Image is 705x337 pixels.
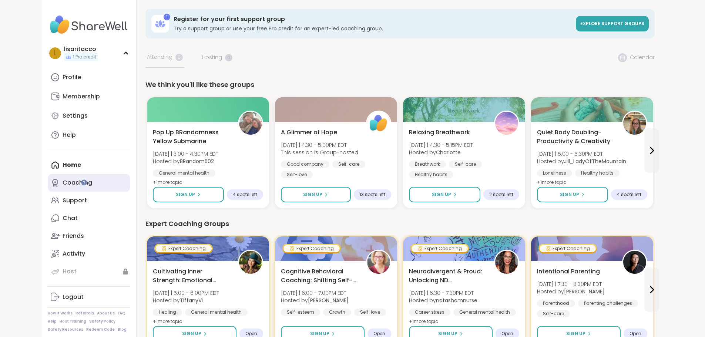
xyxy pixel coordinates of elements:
[245,331,257,337] span: Open
[48,88,130,105] a: Membership
[48,327,83,332] a: Safety Resources
[566,330,585,337] span: Sign Up
[630,331,641,337] span: Open
[153,297,219,304] span: Hosted by
[63,293,84,301] div: Logout
[564,158,626,165] b: Jill_LadyOfTheMountain
[180,158,214,165] b: BRandom502
[153,169,215,177] div: General mental health
[432,191,451,198] span: Sign Up
[575,169,620,177] div: Healthy habits
[64,45,98,53] div: lisaritacco
[239,112,262,135] img: BRandom502
[281,128,337,137] span: A Glimmer of Hope
[281,141,358,149] span: [DATE] | 4:30 - 5:00PM EDT
[281,149,358,156] span: This session is Group-hosted
[412,245,468,252] div: Expert Coaching
[560,191,579,198] span: Sign Up
[174,25,571,32] h3: Try a support group or use your free Pro credit for an expert-led coaching group.
[48,192,130,209] a: Support
[164,14,170,20] div: 1
[576,16,649,31] a: Explore support groups
[48,68,130,86] a: Profile
[48,174,130,192] a: Coaching
[449,161,482,168] div: Self-care
[63,73,81,81] div: Profile
[63,214,78,222] div: Chat
[537,150,626,158] span: [DATE] | 5:00 - 6:30PM EDT
[537,187,608,202] button: Sign Up
[436,149,461,156] b: CharIotte
[185,309,248,316] div: General mental health
[537,310,570,317] div: Self-care
[409,161,446,168] div: Breathwork
[118,327,127,332] a: Blog
[145,219,655,229] div: Expert Coaching Groups
[145,80,655,90] div: We think you'll like these groups
[48,227,130,245] a: Friends
[63,232,84,240] div: Friends
[537,288,605,295] span: Hosted by
[537,300,575,307] div: Parenthood
[281,267,358,285] span: Cognitive Behavioral Coaching: Shifting Self-Talk
[63,131,76,139] div: Help
[438,330,457,337] span: Sign Up
[281,289,349,297] span: [DATE] | 6:00 - 7:00PM EDT
[623,251,646,274] img: Natasha
[537,158,626,165] span: Hosted by
[367,112,390,135] img: ShareWell
[453,309,516,316] div: General mental health
[310,330,329,337] span: Sign Up
[283,245,340,252] div: Expert Coaching
[281,187,351,202] button: Sign Up
[332,161,365,168] div: Self-care
[63,196,87,205] div: Support
[281,171,313,178] div: Self-love
[409,297,477,304] span: Hosted by
[537,169,572,177] div: Loneliness
[54,48,56,58] span: l
[180,297,204,304] b: TiffanyVL
[617,192,641,198] span: 4 spots left
[281,309,320,316] div: Self-esteem
[97,311,115,316] a: About Us
[60,319,86,324] a: Host Training
[48,263,130,280] a: Host
[48,12,130,38] img: ShareWell Nav Logo
[501,331,513,337] span: Open
[153,150,218,158] span: [DATE] | 3:00 - 4:30PM EDT
[540,245,596,252] div: Expert Coaching
[63,267,77,276] div: Host
[578,300,638,307] div: Parenting challenges
[86,327,115,332] a: Redeem Code
[409,309,450,316] div: Career stress
[623,112,646,135] img: Jill_LadyOfTheMountain
[323,309,351,316] div: Growth
[564,288,605,295] b: [PERSON_NAME]
[48,107,130,125] a: Settings
[63,179,92,187] div: Coaching
[48,311,73,316] a: How It Works
[48,209,130,227] a: Chat
[48,245,130,263] a: Activity
[63,112,88,120] div: Settings
[81,179,87,185] iframe: Spotlight
[63,250,85,258] div: Activity
[233,192,257,198] span: 4 spots left
[281,161,329,168] div: Good company
[580,20,644,27] span: Explore support groups
[153,289,219,297] span: [DATE] | 5:00 - 6:00PM EDT
[153,267,230,285] span: Cultivating Inner Strength: Emotional Regulation
[48,126,130,144] a: Help
[75,311,94,316] a: Referrals
[409,187,480,202] button: Sign Up
[495,112,518,135] img: CharIotte
[537,128,614,146] span: Quiet Body Doubling- Productivity & Creativity
[153,158,218,165] span: Hosted by
[409,141,473,149] span: [DATE] | 4:30 - 5:15PM EDT
[495,251,518,274] img: natashamnurse
[409,128,470,137] span: Relaxing Breathwork
[409,171,453,178] div: Healthy habits
[153,128,230,146] span: Pop Up BRandomness Yellow Submarine
[155,245,212,252] div: Expert Coaching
